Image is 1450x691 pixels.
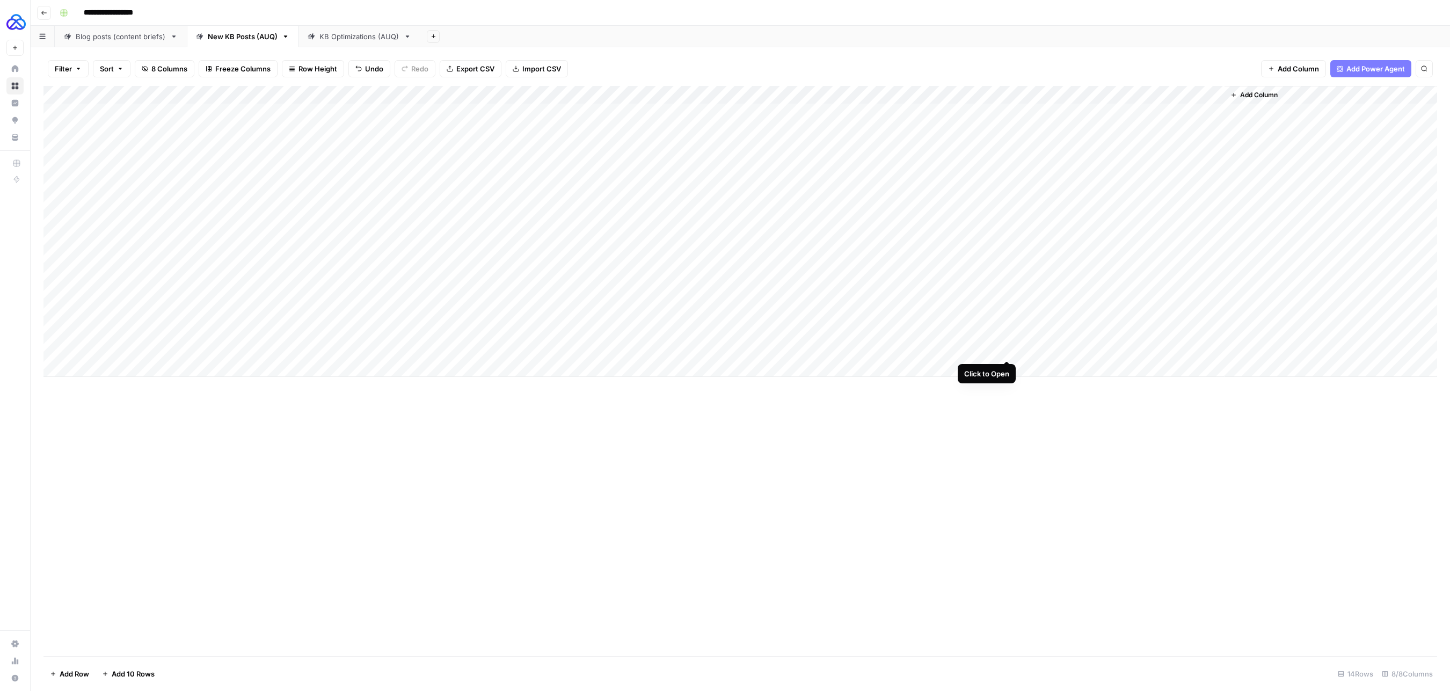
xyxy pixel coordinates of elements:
[298,63,337,74] span: Row Height
[964,368,1009,379] div: Click to Open
[1226,88,1282,102] button: Add Column
[6,12,26,32] img: AUQ Logo
[55,63,72,74] span: Filter
[348,60,390,77] button: Undo
[43,665,96,682] button: Add Row
[6,9,24,35] button: Workspace: AUQ
[76,31,166,42] div: Blog posts (content briefs)
[1330,60,1411,77] button: Add Power Agent
[1346,63,1405,74] span: Add Power Agent
[440,60,501,77] button: Export CSV
[6,112,24,129] a: Opportunities
[55,26,187,47] a: Blog posts (content briefs)
[60,668,89,679] span: Add Row
[6,670,24,687] button: Help + Support
[112,668,155,679] span: Add 10 Rows
[1240,90,1278,100] span: Add Column
[319,31,399,42] div: KB Optimizations (AUQ)
[6,129,24,146] a: Your Data
[187,26,298,47] a: New KB Posts (AUQ)
[395,60,435,77] button: Redo
[411,63,428,74] span: Redo
[135,60,194,77] button: 8 Columns
[208,31,278,42] div: New KB Posts (AUQ)
[456,63,494,74] span: Export CSV
[6,652,24,670] a: Usage
[1278,63,1319,74] span: Add Column
[199,60,278,77] button: Freeze Columns
[282,60,344,77] button: Row Height
[522,63,561,74] span: Import CSV
[96,665,161,682] button: Add 10 Rows
[1261,60,1326,77] button: Add Column
[365,63,383,74] span: Undo
[151,63,187,74] span: 8 Columns
[1378,665,1437,682] div: 8/8 Columns
[1334,665,1378,682] div: 14 Rows
[93,60,130,77] button: Sort
[6,94,24,112] a: Insights
[48,60,89,77] button: Filter
[506,60,568,77] button: Import CSV
[100,63,114,74] span: Sort
[6,635,24,652] a: Settings
[298,26,420,47] a: KB Optimizations (AUQ)
[6,77,24,94] a: Browse
[6,60,24,77] a: Home
[215,63,271,74] span: Freeze Columns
